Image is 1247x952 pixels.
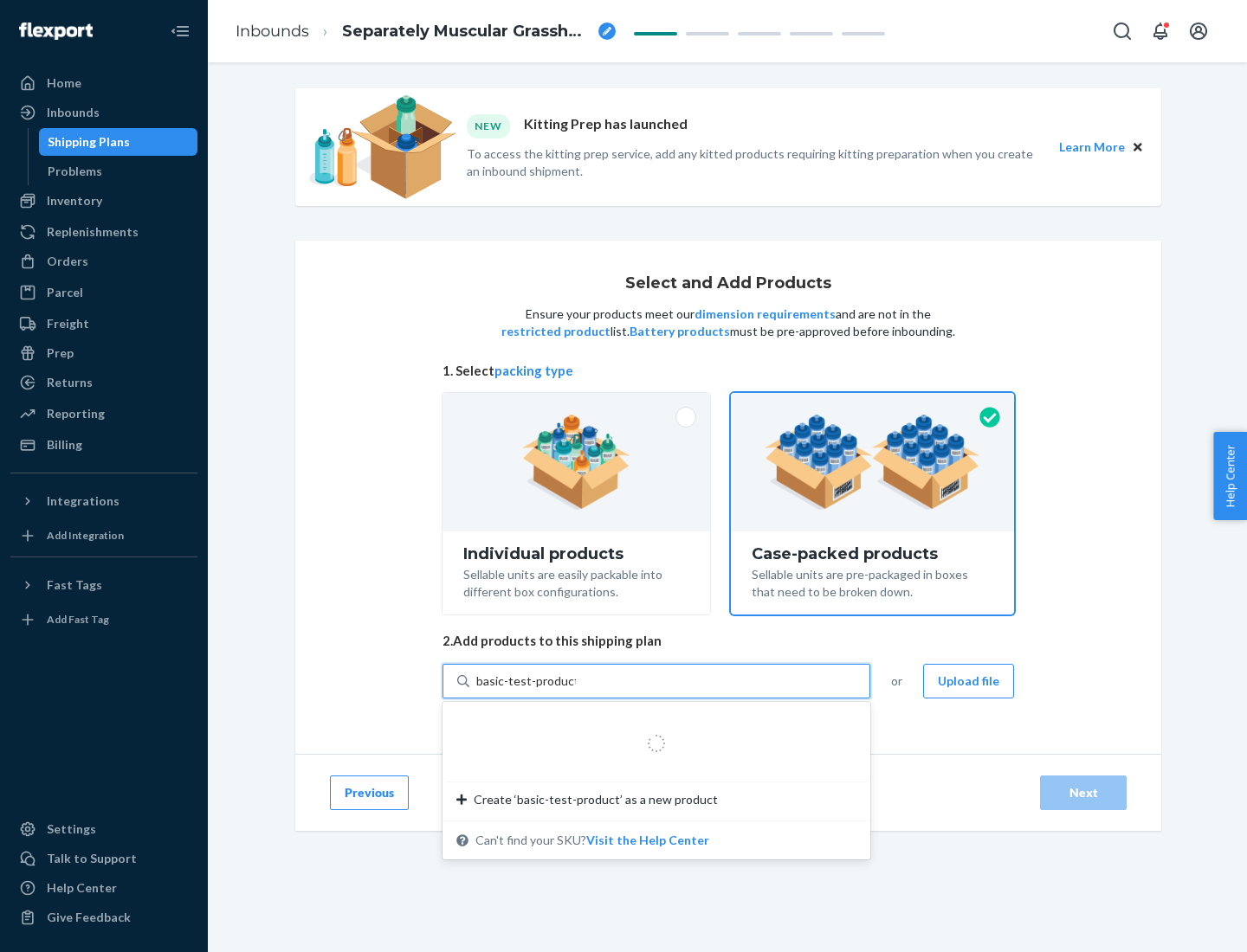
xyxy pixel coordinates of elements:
[1128,138,1147,157] button: Close
[10,310,197,338] a: Freight
[236,22,309,41] a: Inbounds
[1059,138,1125,157] button: Learn More
[522,415,630,510] img: individual-pack.facf35554cb0f1810c75b2bd6df2d64e.png
[10,339,197,367] a: Prep
[586,832,709,849] button: Create ‘basic-test-product’ as a new productCan't find your SKU?
[1213,432,1247,520] button: Help Center
[475,832,709,849] span: Can't find your SKU?
[923,664,1014,698] button: Upload file
[47,374,93,391] div: Returns
[10,99,197,126] a: Inbounds
[476,672,576,690] input: Create ‘basic-test-product’ as a new productCan't find your SKU?Visit the Help Center
[630,323,730,340] button: Battery products
[10,571,197,599] button: Fast Tags
[48,133,130,151] div: Shipping Plans
[467,145,1043,180] p: To access the kitting prep service, add any kitted products requiring kitting preparation when yo...
[39,128,198,156] a: Shipping Plans
[47,192,102,209] div: Inventory
[443,362,1014,380] span: 1. Select
[474,791,718,808] span: Create ‘basic-test-product’ as a new product
[47,284,83,301] div: Parcel
[47,612,109,627] div: Add Fast Tag
[10,431,197,459] a: Billing
[47,909,131,926] div: Give Feedback
[10,248,197,275] a: Orders
[443,632,1014,650] span: 2. Add products to this shipping plan
[47,436,82,453] div: Billing
[1143,14,1178,48] button: Open notifications
[10,606,197,634] a: Add Fast Tag
[47,104,100,121] div: Inbounds
[342,21,591,43] span: Separately Muscular Grasshopper
[47,850,137,867] div: Talk to Support
[765,415,980,510] img: case-pack.59cecea509d18c883b923b81aeac6d0b.png
[47,315,89,332] div: Freight
[10,369,197,396] a: Returns
[10,815,197,843] a: Settings
[10,522,197,550] a: Add Integration
[47,879,117,897] div: Help Center
[10,218,197,246] a: Replenishments
[47,492,120,510] div: Integrations
[752,563,993,601] div: Sellable units are pre-packaged in boxes that need to be broken down.
[625,275,831,293] h1: Select and Add Products
[10,845,197,872] a: Talk to Support
[47,528,124,543] div: Add Integration
[463,563,689,601] div: Sellable units are easily packable into different box configurations.
[10,487,197,515] button: Integrations
[19,23,93,40] img: Flexport logo
[163,14,197,48] button: Close Navigation
[524,114,688,138] p: Kitting Prep has launched
[501,323,611,340] button: restricted product
[1040,775,1127,810] button: Next
[10,874,197,902] a: Help Center
[47,344,74,362] div: Prep
[10,279,197,306] a: Parcel
[463,545,689,563] div: Individual products
[1181,14,1216,48] button: Open account menu
[47,820,96,838] div: Settings
[47,405,105,422] div: Reporting
[10,904,197,931] button: Give Feedback
[48,163,102,180] div: Problems
[222,6,630,57] ol: breadcrumbs
[500,306,957,340] p: Ensure your products meet our and are not in the list. must be pre-approved before inbounding.
[1055,784,1112,801] div: Next
[494,362,573,380] button: packing type
[39,158,198,185] a: Problems
[47,223,139,241] div: Replenishments
[1105,14,1140,48] button: Open Search Box
[752,545,993,563] div: Case-packed products
[47,253,88,270] div: Orders
[10,187,197,215] a: Inventory
[467,114,510,138] div: NEW
[891,672,902,690] span: or
[330,775,409,810] button: Previous
[10,400,197,428] a: Reporting
[10,69,197,97] a: Home
[47,576,102,594] div: Fast Tags
[47,74,81,92] div: Home
[695,306,836,323] button: dimension requirements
